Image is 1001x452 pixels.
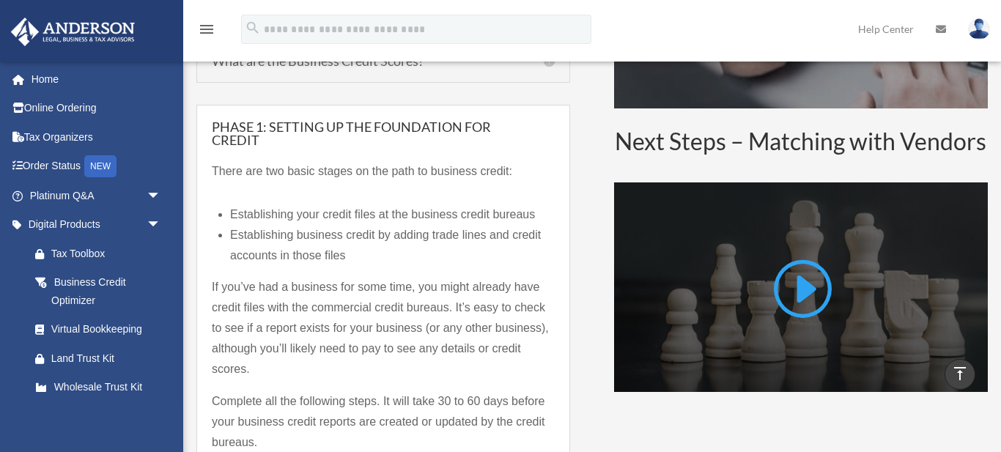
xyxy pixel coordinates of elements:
a: Virtual Bookkeeping [21,315,183,344]
div: Wholesale Trust Kit [51,378,165,396]
h5: What are the Business Credit Scores? [212,54,555,67]
i: menu [198,21,215,38]
img: Anderson Advisors Platinum Portal [7,18,139,46]
a: vertical_align_top [945,359,975,390]
div: Land Trust Kit [51,349,165,368]
div: NEW [84,155,117,177]
a: Tax Toolbox [21,239,183,268]
a: Wholesale Trust Kit [21,373,183,402]
span: There are two basic stages on the path to business credit: [212,165,512,177]
span: Establishing business credit by adding trade lines and credit accounts in those files [230,229,541,262]
a: Business Credit Optimizer [21,268,176,315]
span: If you’ve had a business for some time, you might already have credit files with the commercial c... [212,281,549,375]
img: User Pic [968,18,990,40]
a: Tax Organizers [10,122,183,152]
a: My Entitiesarrow_drop_down [10,401,183,431]
span: arrow_drop_down [147,181,176,211]
span: Establishing your credit files at the business credit bureaus [230,208,535,221]
div: Virtual Bookkeeping [51,320,165,338]
a: Online Ordering [10,94,183,123]
a: menu [198,26,215,38]
span: arrow_drop_down [147,401,176,431]
span: arrow_drop_down [147,210,176,240]
span: Complete all the following steps. It will take 30 to 60 days before your business credit reports ... [212,395,544,448]
a: Order StatusNEW [10,152,183,182]
a: Platinum Q&Aarrow_drop_down [10,181,183,210]
a: Land Trust Kit [21,344,183,373]
i: search [245,20,261,36]
i: vertical_align_top [951,365,969,382]
div: Business Credit Optimizer [51,273,158,309]
a: Digital Productsarrow_drop_down [10,210,183,240]
h5: PHASE 1: SETTING UP THE FOUNDATION FOR CREDIT [212,120,555,147]
a: Home [10,64,183,94]
span: Next Steps – Matching with Vendors [615,127,986,155]
div: Tax Toolbox [51,245,165,263]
